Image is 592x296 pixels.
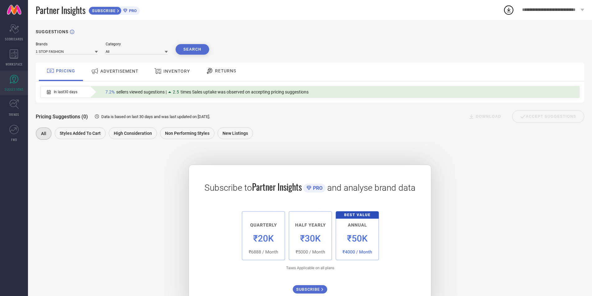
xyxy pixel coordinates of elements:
[181,89,309,94] span: times Sales uptake was observed on accepting pricing suggestions
[36,42,98,46] div: Brands
[293,280,327,294] a: SUBSCRIBE
[204,183,252,193] span: Subscribe to
[236,206,384,274] img: 1a6fb96cb29458d7132d4e38d36bc9c7.png
[503,4,514,16] div: Open download list
[106,42,168,46] div: Category
[36,29,68,34] h1: SUGGESTIONS
[89,5,140,15] a: SUBSCRIBEPRO
[327,183,415,193] span: and analyse brand data
[296,287,321,292] span: SUBSCRIBE
[311,185,323,191] span: PRO
[116,89,167,94] span: sellers viewed sugestions |
[176,44,209,55] button: Search
[11,137,17,142] span: FWD
[9,112,19,117] span: TRENDS
[56,68,75,73] span: PRICING
[41,131,46,136] span: All
[6,62,23,66] span: WORKSPACE
[60,131,101,136] span: Styles Added To Cart
[100,69,138,74] span: ADVERTISEMENT
[512,110,584,123] div: Accept Suggestions
[101,114,210,119] span: Data is based on last 30 days and was last updated on [DATE] .
[215,68,236,73] span: RETURNS
[173,89,179,94] span: 2.5
[114,131,152,136] span: High Consideration
[105,89,115,94] span: 7.2%
[163,69,190,74] span: INVENTORY
[5,37,23,41] span: SCORECARDS
[5,87,24,92] span: SUGGESTIONS
[165,131,209,136] span: Non Performing Styles
[54,90,77,94] span: In last 30 days
[36,4,85,16] span: Partner Insights
[36,114,88,120] span: Pricing Suggestions (0)
[127,8,137,13] span: PRO
[89,8,117,13] span: SUBSCRIBE
[223,131,248,136] span: New Listings
[252,180,302,193] span: Partner Insights
[102,88,312,96] div: Percentage of sellers who have viewed suggestions for the current Insight Type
